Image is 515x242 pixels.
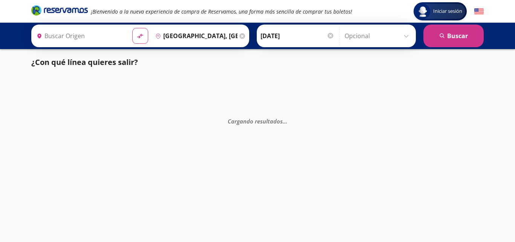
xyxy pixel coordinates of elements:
em: Cargando resultados [228,117,287,125]
a: Brand Logo [31,5,88,18]
em: ¡Bienvenido a la nueva experiencia de compra de Reservamos, una forma más sencilla de comprar tus... [91,8,352,15]
span: . [283,117,284,125]
span: Iniciar sesión [430,8,465,15]
button: Buscar [423,25,484,47]
p: ¿Con qué línea quieres salir? [31,57,138,68]
span: . [284,117,286,125]
input: Opcional [345,26,412,45]
span: . [286,117,287,125]
input: Buscar Origen [34,26,126,45]
input: Elegir Fecha [261,26,334,45]
i: Brand Logo [31,5,88,16]
input: Buscar Destino [152,26,238,45]
button: English [474,7,484,16]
